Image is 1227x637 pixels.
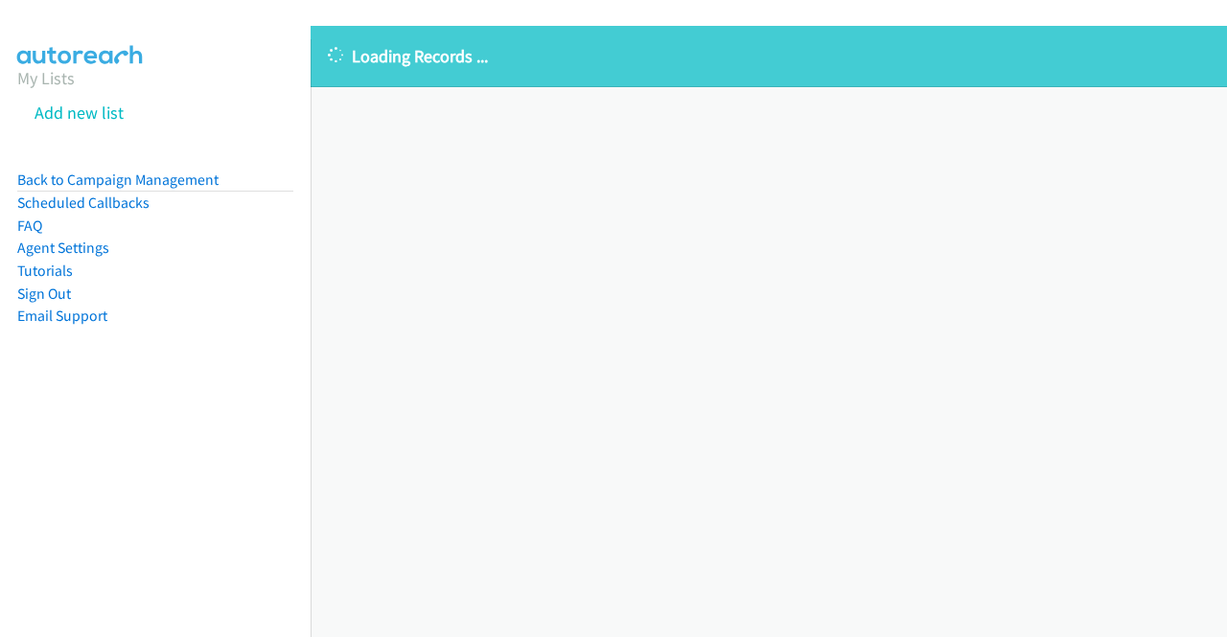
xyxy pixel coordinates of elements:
a: Scheduled Callbacks [17,193,150,212]
a: Tutorials [17,262,73,280]
a: My Lists [17,67,75,89]
a: Email Support [17,307,107,325]
p: Loading Records ... [328,43,1210,69]
a: FAQ [17,216,42,235]
a: Back to Campaign Management [17,171,219,189]
a: Add new list [35,102,124,124]
a: Agent Settings [17,239,109,257]
a: Sign Out [17,284,71,303]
